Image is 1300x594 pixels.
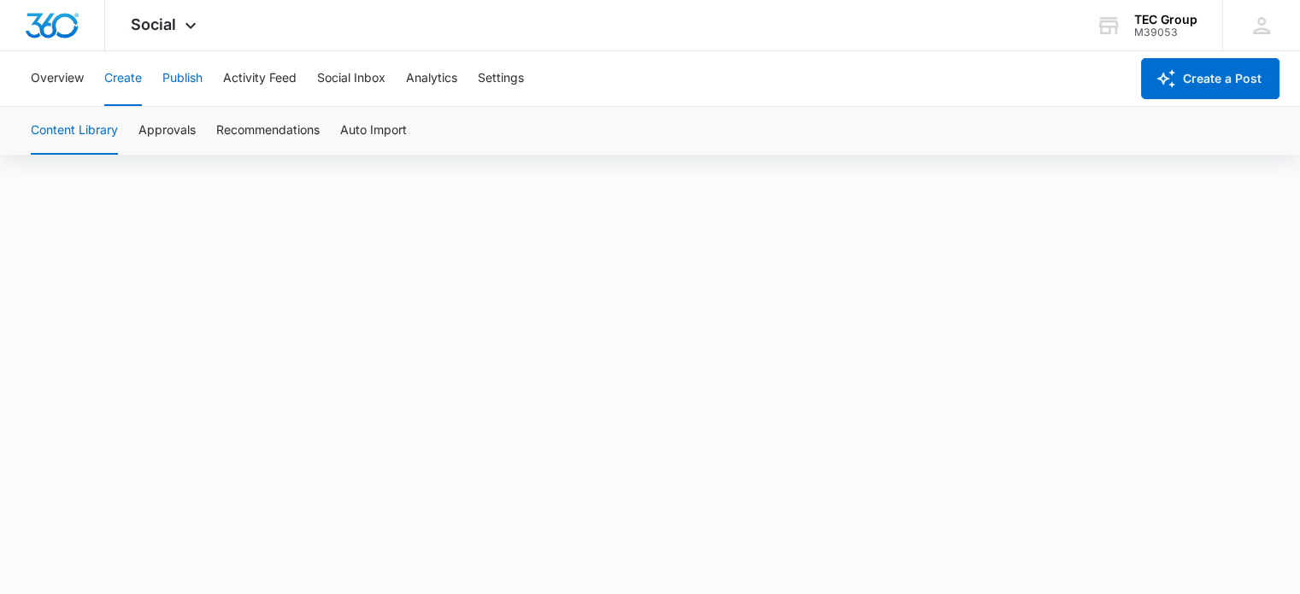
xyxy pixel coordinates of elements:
[162,51,203,106] button: Publish
[138,107,196,155] button: Approvals
[223,51,297,106] button: Activity Feed
[478,51,524,106] button: Settings
[317,51,385,106] button: Social Inbox
[31,107,118,155] button: Content Library
[1134,13,1197,26] div: account name
[131,15,176,33] span: Social
[31,51,84,106] button: Overview
[1134,26,1197,38] div: account id
[340,107,407,155] button: Auto Import
[1141,58,1279,99] button: Create a Post
[406,51,457,106] button: Analytics
[216,107,320,155] button: Recommendations
[104,51,142,106] button: Create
